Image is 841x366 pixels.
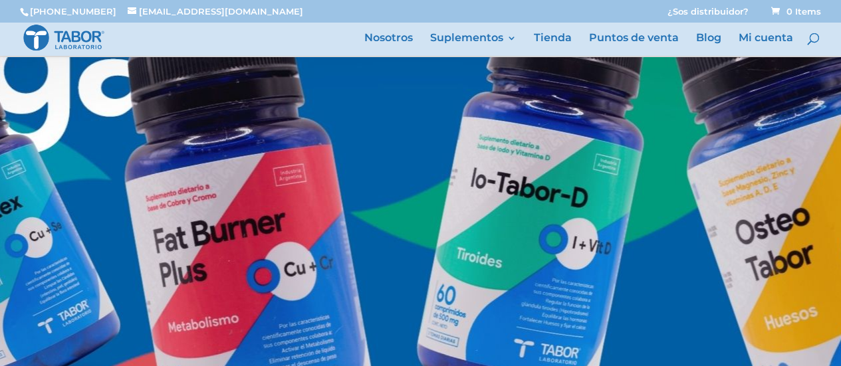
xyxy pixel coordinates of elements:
a: Puntos de venta [589,33,679,56]
a: [EMAIL_ADDRESS][DOMAIN_NAME] [128,6,303,17]
a: Tienda [534,33,572,56]
a: Mi cuenta [739,33,793,56]
a: 0 Items [769,6,821,17]
a: ¿Sos distribuidor? [667,7,749,23]
a: Blog [696,33,721,56]
span: 0 Items [771,6,821,17]
a: Nosotros [364,33,413,56]
a: Suplementos [430,33,517,56]
a: [PHONE_NUMBER] [30,6,116,17]
img: Laboratorio Tabor [23,23,105,52]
